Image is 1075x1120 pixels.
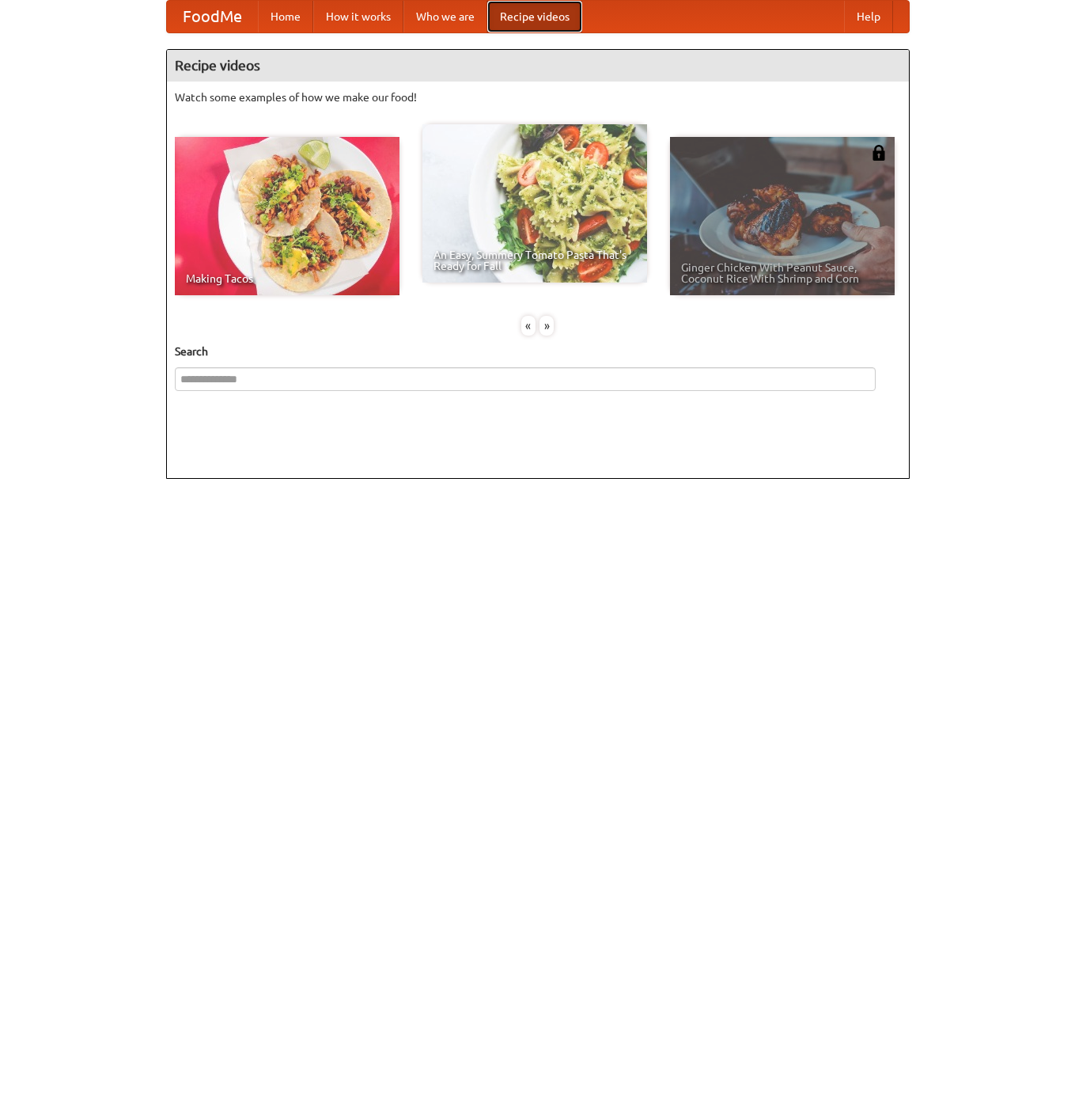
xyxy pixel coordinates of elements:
a: Recipe videos [487,1,582,32]
span: Making Tacos [186,273,388,284]
div: » [539,316,554,336]
div: « [521,316,536,336]
a: Making Tacos [175,137,399,295]
img: 483408.png [871,145,887,161]
a: An Easy, Summery Tomato Pasta That's Ready for Fall [422,124,647,283]
a: FoodMe [167,1,258,32]
a: Who we are [403,1,487,32]
p: Watch some examples of how we make our food! [175,89,901,105]
h4: Recipe videos [167,50,909,82]
h5: Search [175,344,901,359]
a: Home [258,1,313,32]
a: Help [844,1,893,32]
span: An Easy, Summery Tomato Pasta That's Ready for Fall [433,249,636,271]
a: How it works [313,1,403,32]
